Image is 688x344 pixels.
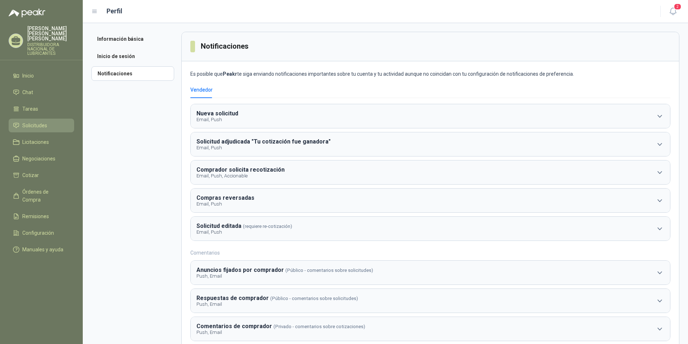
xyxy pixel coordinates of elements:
[196,266,284,273] b: Anuncios fijados por comprador
[27,43,74,56] p: DISTRIBUIDORA NACIONAL DE LUBRICANTES
[22,138,49,146] span: Licitaciones
[196,323,272,330] b: Comentarios de comprador
[9,102,74,116] a: Tareas
[191,289,670,313] button: Respuestas de comprador(Público - comentarios sobre solicitudes)Push, Email
[9,85,74,99] a: Chat
[190,86,213,94] div: Vendedor
[191,217,670,241] button: Solicitud editada(requiere re-cotización)Email, Push
[190,70,670,78] p: Es posible que te siga enviando notificaciones importantes sobre tu cuenta y tu actividad aunque ...
[196,173,286,178] p: Email, Push, Accionable
[9,243,74,256] a: Manuales y ayuda
[22,171,39,179] span: Cotizar
[273,324,365,329] span: (Privado - comentarios sobre cotizaciones)
[196,201,256,207] p: Email, Push
[9,69,74,83] a: Inicio
[107,6,122,16] h1: Perfil
[191,104,670,128] button: Nueva solicitudEmail, Push
[9,226,74,240] a: Configuración
[196,229,292,235] p: Email, Push
[9,119,74,132] a: Solicitudes
[666,5,679,18] button: 2
[22,72,34,80] span: Inicio
[22,105,38,113] span: Tareas
[196,222,241,229] b: Solicitud editada
[27,26,74,41] p: [PERSON_NAME] [PERSON_NAME] [PERSON_NAME]
[22,229,54,237] span: Configuración
[285,268,373,273] span: (Público - comentarios sobre solicitudes)
[201,41,250,52] h3: Notificaciones
[196,194,254,201] b: Compras reversadas
[196,273,373,279] p: Push, Email
[196,138,331,145] b: Solicitud adjudicada "Tu cotización fue ganadora"
[196,166,285,173] b: Comprador solicita recotización
[196,301,358,307] p: Push, Email
[22,246,63,253] span: Manuales y ayuda
[190,249,670,257] h3: Comentarios
[191,261,670,285] button: Anuncios fijados por comprador(Público - comentarios sobre solicitudes)Push, Email
[191,189,670,212] button: Compras reversadasEmail, Push
[196,117,240,122] p: Email, Push
[9,168,74,182] a: Cotizar
[270,296,358,301] span: (Público - comentarios sobre solicitudes)
[9,135,74,149] a: Licitaciones
[22,155,55,163] span: Negociaciones
[9,152,74,166] a: Negociaciones
[196,295,269,301] b: Respuestas de comprador
[9,210,74,223] a: Remisiones
[22,212,49,220] span: Remisiones
[191,132,670,156] button: Solicitud adjudicada "Tu cotización fue ganadora"Email, Push
[196,330,365,335] p: Push, Email
[9,185,74,207] a: Órdenes de Compra
[191,160,670,184] button: Comprador solicita recotizaciónEmail, Push, Accionable
[243,224,292,229] span: (requiere re-cotización)
[223,71,237,77] b: Peakr
[91,32,174,46] a: Información básica
[9,9,45,17] img: Logo peakr
[22,188,67,204] span: Órdenes de Compra
[91,66,174,81] a: Notificaciones
[22,122,47,129] span: Solicitudes
[196,145,332,150] p: Email, Push
[196,110,238,117] b: Nueva solicitud
[674,3,682,10] span: 2
[191,317,670,341] button: Comentarios de comprador(Privado - comentarios sobre cotizaciones)Push, Email
[22,88,33,96] span: Chat
[91,49,174,63] a: Inicio de sesión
